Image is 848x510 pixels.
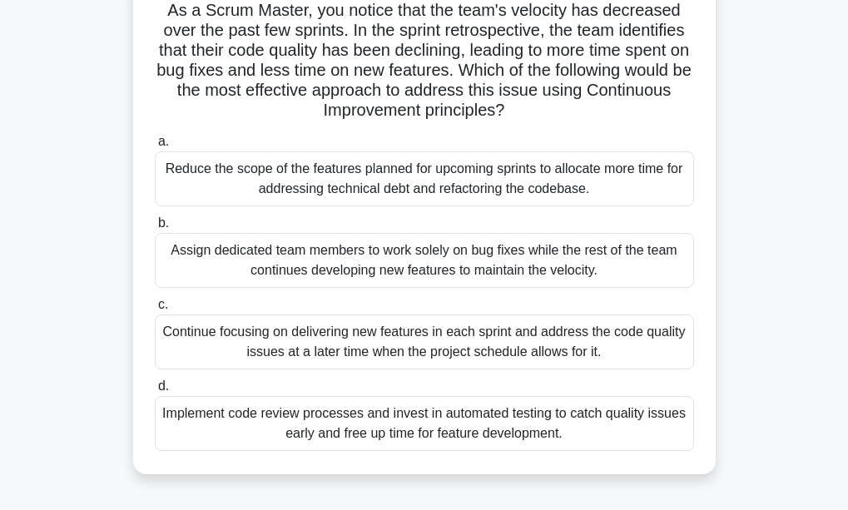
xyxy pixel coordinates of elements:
div: Implement code review processes and invest in automated testing to catch quality issues early and... [155,396,694,451]
span: c. [158,297,168,311]
span: d. [158,379,169,393]
span: a. [158,134,169,148]
span: b. [158,215,169,230]
div: Assign dedicated team members to work solely on bug fixes while the rest of the team continues de... [155,233,694,288]
div: Continue focusing on delivering new features in each sprint and address the code quality issues a... [155,314,694,369]
div: Reduce the scope of the features planned for upcoming sprints to allocate more time for addressin... [155,151,694,206]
